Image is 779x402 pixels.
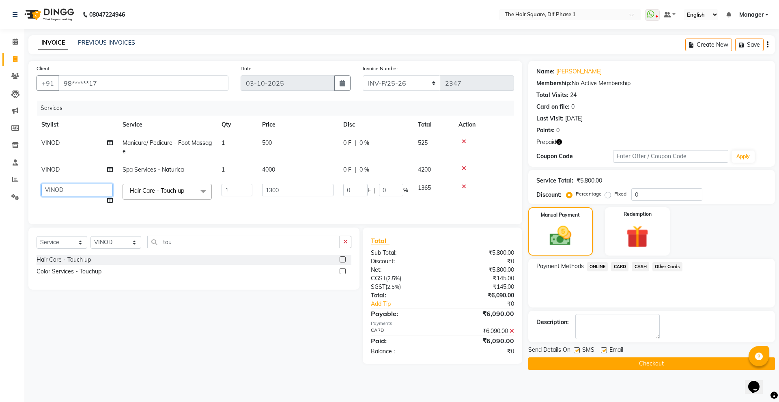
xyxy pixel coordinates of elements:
span: F [368,186,371,195]
div: 0 [571,103,575,111]
th: Service [118,116,217,134]
span: SGST [371,283,385,290]
label: Invoice Number [363,65,398,72]
span: CASH [632,262,649,271]
div: ₹6,090.00 [442,336,520,346]
label: Manual Payment [541,211,580,219]
span: 2.5% [387,284,399,290]
span: Other Cards [652,262,682,271]
button: Create New [685,39,732,51]
div: ₹5,800.00 [442,249,520,257]
div: Discount: [365,257,442,266]
div: Total: [365,291,442,300]
div: Balance : [365,347,442,356]
label: Redemption [624,211,652,218]
button: Apply [732,150,755,163]
span: Manager [739,11,764,19]
div: Paid: [365,336,442,346]
span: 0 F [343,166,351,174]
th: Disc [338,116,413,134]
div: Discount: [536,191,562,199]
div: Name: [536,67,555,76]
span: SMS [582,346,594,356]
a: x [184,187,188,194]
div: Card on file: [536,103,570,111]
a: [PERSON_NAME] [556,67,602,76]
span: Prepaid [536,138,556,146]
span: 500 [262,139,272,146]
span: 0 F [343,139,351,147]
th: Action [454,116,514,134]
span: | [355,139,356,147]
span: Payment Methods [536,262,584,271]
a: PREVIOUS INVOICES [78,39,135,46]
span: 1 [222,166,225,173]
div: ₹6,090.00 [442,291,520,300]
div: Total Visits: [536,91,568,99]
span: Hair Care - Touch up [130,187,184,194]
span: 2.5% [387,275,400,282]
button: +91 [37,75,59,91]
div: ₹0 [442,257,520,266]
span: Total [371,236,389,245]
img: _gift.svg [619,223,656,251]
th: Stylist [37,116,118,134]
b: 08047224946 [89,3,125,26]
div: Description: [536,318,569,327]
div: Points: [536,126,555,135]
div: Coupon Code [536,152,613,161]
div: ₹0 [442,347,520,356]
span: ONLINE [587,262,608,271]
div: CARD [365,327,442,335]
span: 1 [222,139,225,146]
img: logo [21,3,76,26]
th: Qty [217,116,257,134]
div: Last Visit: [536,114,564,123]
div: No Active Membership [536,79,767,88]
span: | [355,166,356,174]
div: Services [37,101,520,116]
div: ₹0 [455,300,520,308]
iframe: chat widget [745,370,771,394]
div: Payable: [365,309,442,318]
div: ( ) [365,283,442,291]
img: _cash.svg [543,224,578,248]
div: Sub Total: [365,249,442,257]
span: Send Details On [528,346,570,356]
span: 4000 [262,166,275,173]
span: CARD [611,262,628,271]
input: Search or Scan [147,236,340,248]
div: ₹5,800.00 [577,176,602,185]
span: 4200 [418,166,431,173]
div: Service Total: [536,176,573,185]
span: CGST [371,275,386,282]
div: ₹6,090.00 [442,309,520,318]
div: Membership: [536,79,572,88]
span: Spa Services - Naturica [123,166,184,173]
span: VINOD [41,166,60,173]
span: VINOD [41,139,60,146]
div: ₹145.00 [442,283,520,291]
span: 525 [418,139,428,146]
div: ₹6,090.00 [442,327,520,335]
div: ( ) [365,274,442,283]
a: Add Tip [365,300,455,308]
span: 1365 [418,184,431,191]
th: Total [413,116,454,134]
span: | [374,186,376,195]
div: Color Services - Touchup [37,267,101,276]
a: INVOICE [38,36,68,50]
button: Save [735,39,764,51]
th: Price [257,116,338,134]
div: 24 [570,91,577,99]
input: Enter Offer / Coupon Code [613,150,728,163]
div: ₹5,800.00 [442,266,520,274]
label: Client [37,65,49,72]
button: Checkout [528,357,775,370]
span: 0 % [359,166,369,174]
div: [DATE] [565,114,583,123]
div: Payments [371,320,514,327]
span: Manicure/ Pedicure - Foot Massage [123,139,212,155]
div: ₹145.00 [442,274,520,283]
input: Search by Name/Mobile/Email/Code [58,75,228,91]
